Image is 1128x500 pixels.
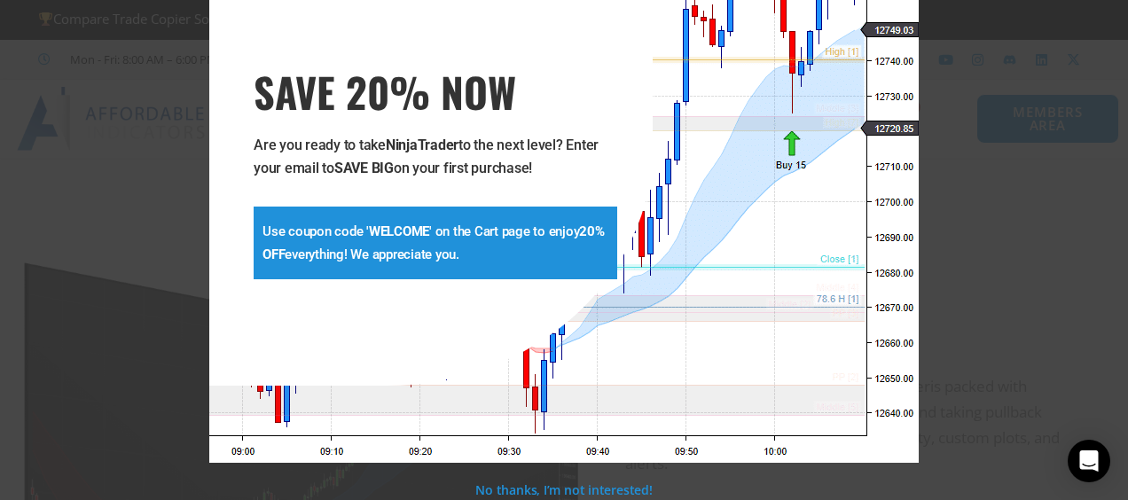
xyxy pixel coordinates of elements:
p: Are you ready to take to the next level? Enter your email to on your first purchase! [254,134,617,180]
a: No thanks, I’m not interested! [475,481,652,498]
strong: 20% OFF [262,223,605,262]
p: Use coupon code ' ' on the Cart page to enjoy everything! We appreciate you. [262,220,608,266]
h3: SAVE 20% NOW [254,66,617,116]
strong: WELCOME [369,223,429,239]
strong: NinjaTrader [386,137,458,153]
strong: SAVE BIG [334,160,394,176]
div: Open Intercom Messenger [1068,440,1110,482]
